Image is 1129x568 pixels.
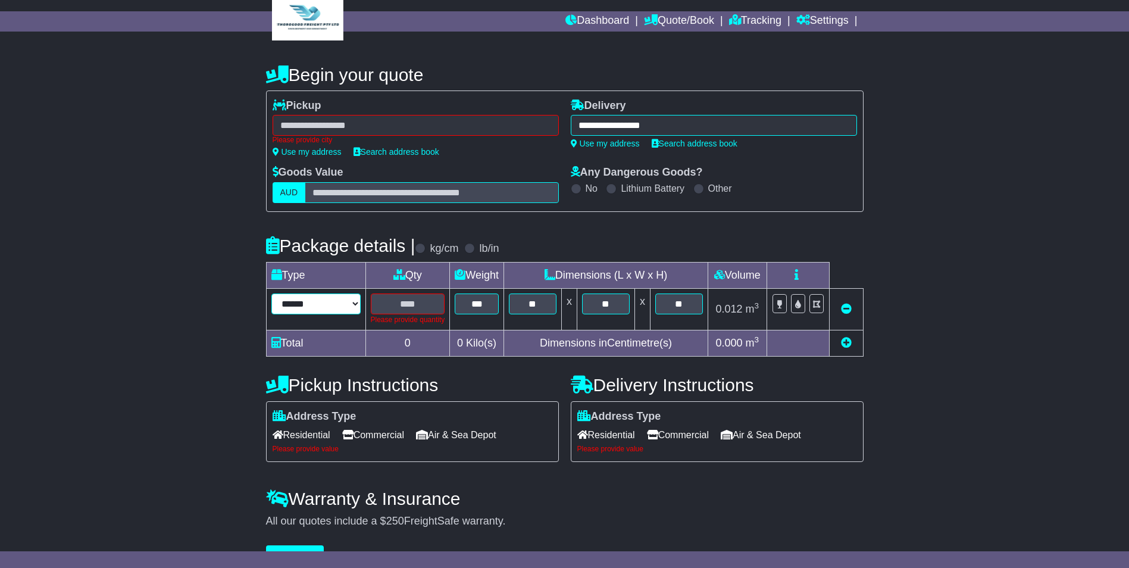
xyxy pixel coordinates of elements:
[647,426,709,444] span: Commercial
[841,337,852,349] a: Add new item
[571,375,864,395] h4: Delivery Instructions
[273,166,343,179] label: Goods Value
[565,11,629,32] a: Dashboard
[634,288,650,330] td: x
[273,410,356,423] label: Address Type
[273,99,321,113] label: Pickup
[266,545,324,566] button: Get Quotes
[621,183,684,194] label: Lithium Battery
[266,330,365,356] td: Total
[571,166,703,179] label: Any Dangerous Goods?
[503,330,708,356] td: Dimensions in Centimetre(s)
[266,515,864,528] div: All our quotes include a $ FreightSafe warranty.
[342,426,404,444] span: Commercial
[755,301,759,310] sup: 3
[652,139,737,148] a: Search address book
[708,183,732,194] label: Other
[273,136,559,144] div: Please provide city
[586,183,598,194] label: No
[746,337,759,349] span: m
[715,303,742,315] span: 0.012
[430,242,458,255] label: kg/cm
[266,236,415,255] h4: Package details |
[503,262,708,288] td: Dimensions (L x W x H)
[365,330,450,356] td: 0
[577,410,661,423] label: Address Type
[371,314,445,325] div: Please provide quantity
[266,375,559,395] h4: Pickup Instructions
[354,147,439,157] a: Search address book
[266,489,864,508] h4: Warranty & Insurance
[479,242,499,255] label: lb/in
[577,426,635,444] span: Residential
[450,330,504,356] td: Kilo(s)
[273,426,330,444] span: Residential
[416,426,496,444] span: Air & Sea Depot
[457,337,463,349] span: 0
[644,11,714,32] a: Quote/Book
[708,262,767,288] td: Volume
[577,445,857,453] div: Please provide value
[561,288,577,330] td: x
[571,99,626,113] label: Delivery
[721,426,801,444] span: Air & Sea Depot
[386,515,404,527] span: 250
[746,303,759,315] span: m
[796,11,849,32] a: Settings
[755,335,759,344] sup: 3
[729,11,781,32] a: Tracking
[273,445,552,453] div: Please provide value
[715,337,742,349] span: 0.000
[571,139,640,148] a: Use my address
[266,65,864,85] h4: Begin your quote
[450,262,504,288] td: Weight
[273,182,306,203] label: AUD
[273,147,342,157] a: Use my address
[365,262,450,288] td: Qty
[266,262,365,288] td: Type
[841,303,852,315] a: Remove this item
